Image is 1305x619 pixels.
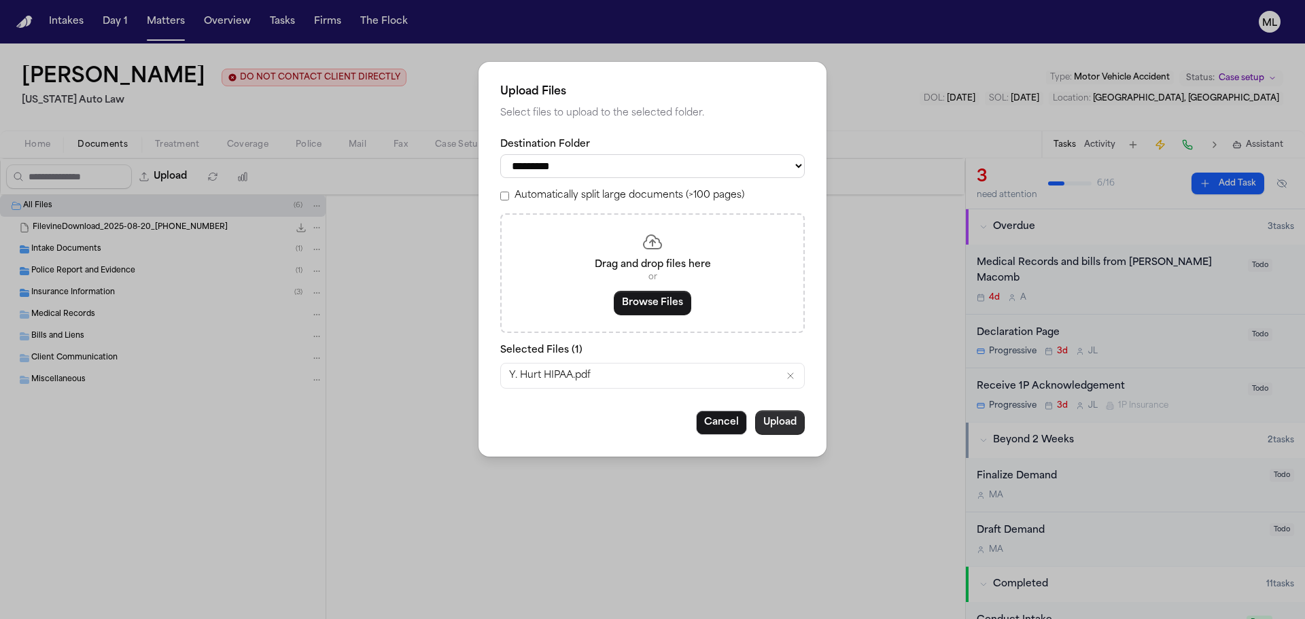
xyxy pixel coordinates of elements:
[518,272,787,283] p: or
[614,291,691,315] button: Browse Files
[515,189,744,202] label: Automatically split large documents (>100 pages)
[755,410,805,435] button: Upload
[785,370,796,381] button: Remove Y. Hurt HIPAA.pdf
[500,84,805,100] h2: Upload Files
[500,138,805,152] label: Destination Folder
[696,410,747,435] button: Cancel
[500,105,805,122] p: Select files to upload to the selected folder.
[509,369,591,383] span: Y. Hurt HIPAA.pdf
[518,258,787,272] p: Drag and drop files here
[500,344,805,357] p: Selected Files ( 1 )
